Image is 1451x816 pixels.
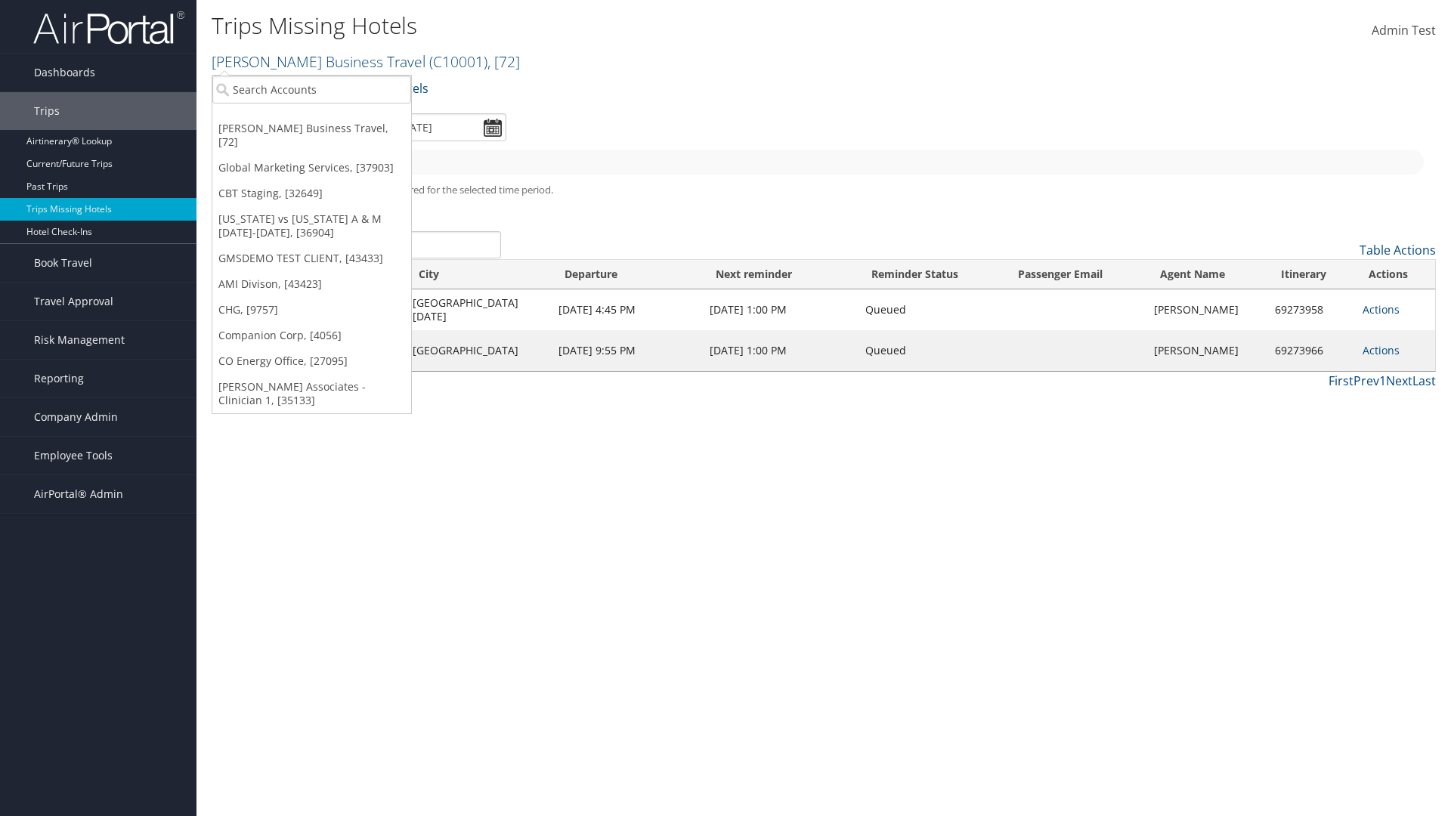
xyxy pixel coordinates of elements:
[1372,8,1436,54] a: Admin Test
[702,260,859,289] th: Next reminder
[1355,260,1435,289] th: Actions
[34,54,95,91] span: Dashboards
[405,289,551,330] td: [GEOGRAPHIC_DATA][DATE]
[1267,330,1355,371] td: 69273966
[212,297,411,323] a: CHG, [9757]
[858,330,1004,371] td: Queued
[551,260,701,289] th: Departure: activate to sort column ascending
[212,348,411,374] a: CO Energy Office, [27095]
[212,323,411,348] a: Companion Corp, [4056]
[34,437,113,474] span: Employee Tools
[34,283,113,320] span: Travel Approval
[405,260,551,289] th: City: activate to sort column ascending
[487,51,520,72] span: , [ 72 ]
[212,116,411,155] a: [PERSON_NAME] Business Travel, [72]
[212,374,411,413] a: [PERSON_NAME] Associates - Clinician 1, [35133]
[551,330,701,371] td: [DATE] 9:55 PM
[33,10,184,45] img: airportal-logo.png
[1363,343,1400,357] a: Actions
[1363,302,1400,317] a: Actions
[702,330,859,371] td: [DATE] 1:00 PM
[348,113,506,141] input: [DATE] - [DATE]
[212,51,520,72] a: [PERSON_NAME] Business Travel
[1004,260,1147,289] th: Passenger Email: activate to sort column ascending
[34,92,60,130] span: Trips
[405,330,551,371] td: [GEOGRAPHIC_DATA]
[858,260,1004,289] th: Reminder Status
[1412,372,1436,389] a: Last
[1386,372,1412,389] a: Next
[1146,330,1267,371] td: [PERSON_NAME]
[34,475,123,513] span: AirPortal® Admin
[34,321,125,359] span: Risk Management
[34,398,118,436] span: Company Admin
[1360,242,1436,258] a: Table Actions
[223,183,1425,197] h5: * progress bar represents overnights covered for the selected time period.
[551,289,701,330] td: [DATE] 4:45 PM
[1267,260,1355,289] th: Itinerary
[1354,372,1379,389] a: Prev
[702,289,859,330] td: [DATE] 1:00 PM
[1379,372,1386,389] a: 1
[1329,372,1354,389] a: First
[212,246,411,271] a: GMSDEMO TEST CLIENT, [43433]
[1372,22,1436,39] span: Admin Test
[858,289,1004,330] td: Queued
[1146,260,1267,289] th: Agent Name
[212,206,411,246] a: [US_STATE] vs [US_STATE] A & M [DATE]-[DATE], [36904]
[212,271,411,297] a: AMI Divison, [43423]
[429,51,487,72] span: ( C10001 )
[212,76,411,104] input: Search Accounts
[34,360,84,397] span: Reporting
[212,79,1028,99] p: Filter:
[1267,289,1355,330] td: 69273958
[212,155,411,181] a: Global Marketing Services, [37903]
[212,181,411,206] a: CBT Staging, [32649]
[212,10,1028,42] h1: Trips Missing Hotels
[34,244,92,282] span: Book Travel
[1146,289,1267,330] td: [PERSON_NAME]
